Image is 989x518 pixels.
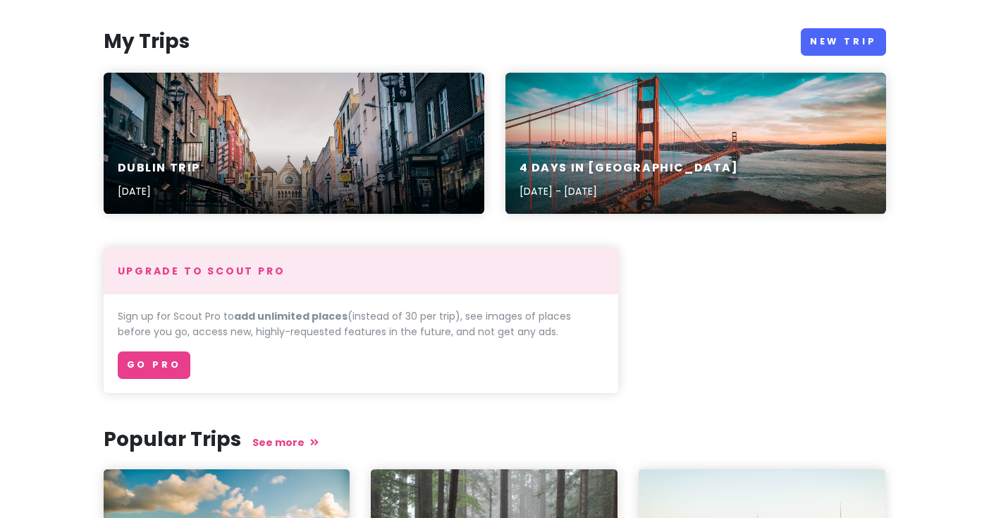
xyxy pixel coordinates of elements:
[252,435,319,450] a: See more
[118,183,201,199] p: [DATE]
[234,309,348,323] strong: add unlimited places
[118,161,201,176] h6: Dublin Trip
[118,265,604,277] h4: Upgrade to Scout Pro
[801,28,886,56] a: New Trip
[104,29,190,54] h3: My Trips
[520,161,739,176] h6: 4 Days in [GEOGRAPHIC_DATA]
[118,351,190,379] a: Go Pro
[118,308,604,340] p: Sign up for Scout Pro to (instead of 30 per trip), see images of places before you go, access new...
[520,183,739,199] p: [DATE] - [DATE]
[104,73,484,214] a: people walking on street heading towards churchDublin Trip[DATE]
[505,73,886,214] a: 4 Days in [GEOGRAPHIC_DATA][DATE] - [DATE]
[104,427,886,452] h3: Popular Trips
